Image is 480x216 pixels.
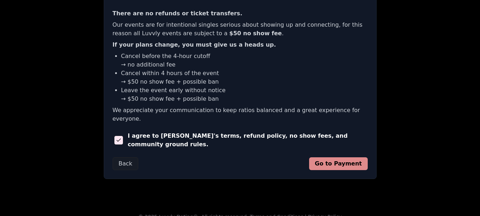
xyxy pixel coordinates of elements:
[121,52,368,69] li: Cancel before the 4-hour cutoff → no additional fee
[128,132,367,149] span: I agree to [PERSON_NAME]'s terms, refund policy, no show fees, and community ground rules.
[113,21,368,38] p: Our events are for intentional singles serious about showing up and connecting, for this reason a...
[113,9,368,18] p: There are no refunds or ticket transfers.
[113,157,139,170] button: Back
[309,157,368,170] button: Go to Payment
[113,106,368,123] p: We appreciate your communication to keep ratios balanced and a great experience for everyone.
[121,86,368,103] li: Leave the event early without notice → $50 no show fee + possible ban
[229,30,282,37] b: $50 no show fee
[121,69,368,86] li: Cancel within 4 hours of the event → $50 no show fee + possible ban
[113,41,368,49] p: If your plans change, you must give us a heads up.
